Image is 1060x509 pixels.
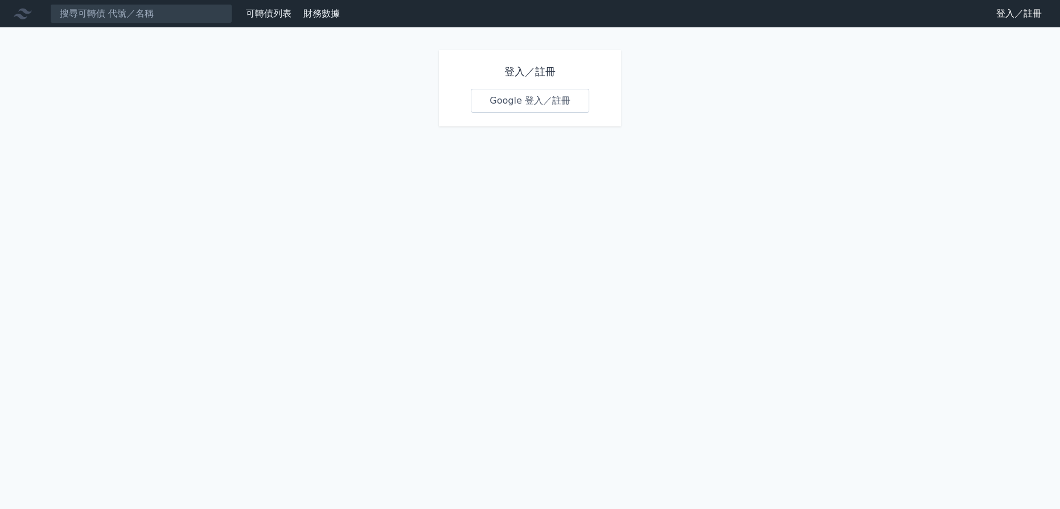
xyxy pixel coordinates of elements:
[246,8,291,19] a: 可轉債列表
[50,4,232,23] input: 搜尋可轉債 代號／名稱
[987,5,1051,23] a: 登入／註冊
[471,89,589,113] a: Google 登入／註冊
[471,64,589,80] h1: 登入／註冊
[303,8,340,19] a: 財務數據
